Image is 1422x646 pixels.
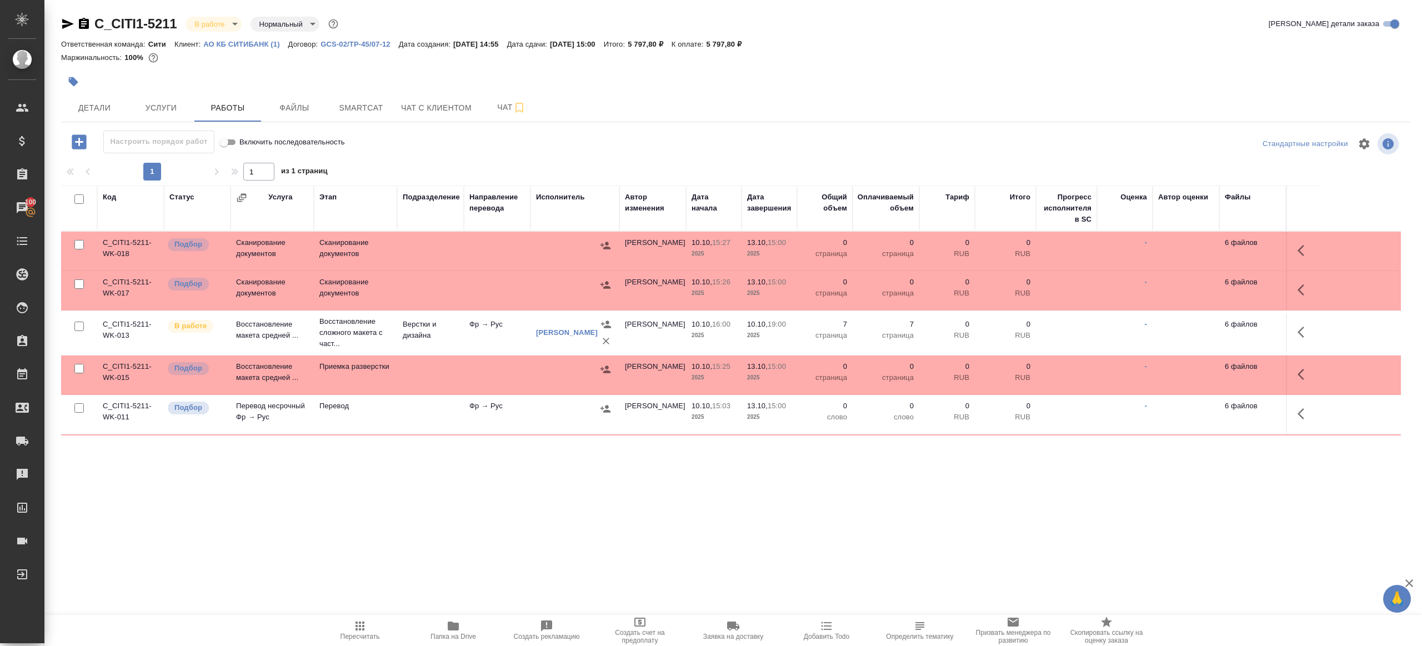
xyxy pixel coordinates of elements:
button: Назначить [597,361,614,378]
p: страница [803,248,847,259]
button: Скопировать ссылку на оценку заказа [1060,615,1153,646]
span: Добавить Todo [804,633,849,640]
p: 2025 [692,288,736,299]
p: страница [858,330,914,341]
button: Заявка на доставку [687,615,780,646]
p: 0 [980,319,1030,330]
button: 🙏 [1383,585,1411,613]
div: Итого [1010,192,1030,203]
td: Верстки и дизайна [397,313,464,352]
p: 6 файлов [1225,400,1280,412]
p: GCS-02/TP-45/07-12 [321,40,398,48]
p: 19:00 [768,320,786,328]
a: [PERSON_NAME] [536,328,598,337]
div: Этап [319,192,337,203]
span: Чат [485,101,538,114]
a: 100 [3,194,42,222]
button: Скопировать ссылку [77,17,91,31]
p: 2025 [692,412,736,423]
div: Оплачиваемый объем [858,192,914,214]
p: 2025 [747,330,792,341]
button: Здесь прячутся важные кнопки [1291,361,1318,388]
p: RUB [925,372,969,383]
p: Восстановление сложного макета с част... [319,316,392,349]
p: Маржинальность: [61,53,124,62]
button: 0.00 RUB; [146,51,161,65]
span: 🙏 [1388,587,1406,610]
span: из 1 страниц [281,164,328,181]
p: страница [858,372,914,383]
p: RUB [980,248,1030,259]
p: RUB [980,372,1030,383]
p: 2025 [692,372,736,383]
p: страница [803,330,847,341]
p: [DATE] 15:00 [550,40,604,48]
div: Исполнитель [536,192,585,203]
div: Прогресс исполнителя в SC [1042,192,1091,225]
p: 10.10, [692,320,712,328]
span: Создать счет на предоплату [600,629,680,644]
td: [PERSON_NAME] [619,232,686,271]
p: Клиент: [174,40,203,48]
p: 0 [803,400,847,412]
div: В работе [251,17,319,32]
button: В работе [191,19,228,29]
p: 7 [803,319,847,330]
div: Автор оценки [1158,192,1208,203]
p: 13.10, [747,402,768,410]
p: 0 [925,400,969,412]
p: 0 [858,237,914,248]
a: - [1145,320,1147,328]
p: 5 797,80 ₽ [628,40,672,48]
p: Итого: [604,40,628,48]
span: Работы [201,101,254,115]
button: Создать рекламацию [500,615,593,646]
div: Тариф [945,192,969,203]
p: страница [858,288,914,299]
p: 2025 [747,248,792,259]
span: Папка на Drive [430,633,476,640]
p: страница [803,372,847,383]
p: RUB [980,330,1030,341]
button: Скопировать ссылку для ЯМессенджера [61,17,74,31]
p: 0 [980,361,1030,372]
p: 0 [803,237,847,248]
a: C_CITI1-5211 [94,16,177,31]
td: Перевод станд. несрочный [231,434,314,473]
td: [PERSON_NAME] [619,434,686,473]
a: GCS-02/TP-45/07-12 [321,39,398,48]
p: RUB [980,288,1030,299]
td: Восстановление макета средней ... [231,355,314,394]
p: RUB [925,412,969,423]
p: Перевод [319,400,392,412]
p: Сканирование документов [319,237,392,259]
button: Нормальный [256,19,306,29]
p: Подбор [174,363,202,374]
button: Здесь прячутся важные кнопки [1291,319,1318,345]
p: Подбор [174,402,202,413]
p: страница [803,288,847,299]
div: Файлы [1225,192,1250,203]
button: Папка на Drive [407,615,500,646]
p: RUB [925,248,969,259]
p: 0 [858,400,914,412]
p: 0 [858,361,914,372]
p: 16:00 [712,320,730,328]
td: Сканирование документов [231,271,314,310]
p: 10.10, [692,238,712,247]
p: слово [858,412,914,423]
td: [PERSON_NAME] [619,355,686,394]
p: 2025 [692,330,736,341]
span: Чат с клиентом [401,101,472,115]
p: К оплате: [672,40,707,48]
div: Статус [169,192,194,203]
p: 15:26 [712,278,730,286]
p: Подбор [174,239,202,250]
p: 0 [925,277,969,288]
p: 0 [980,400,1030,412]
span: Smartcat [334,101,388,115]
button: Назначить [597,237,614,254]
p: 13.10, [747,238,768,247]
p: Сити [148,40,174,48]
p: Дата сдачи: [507,40,550,48]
